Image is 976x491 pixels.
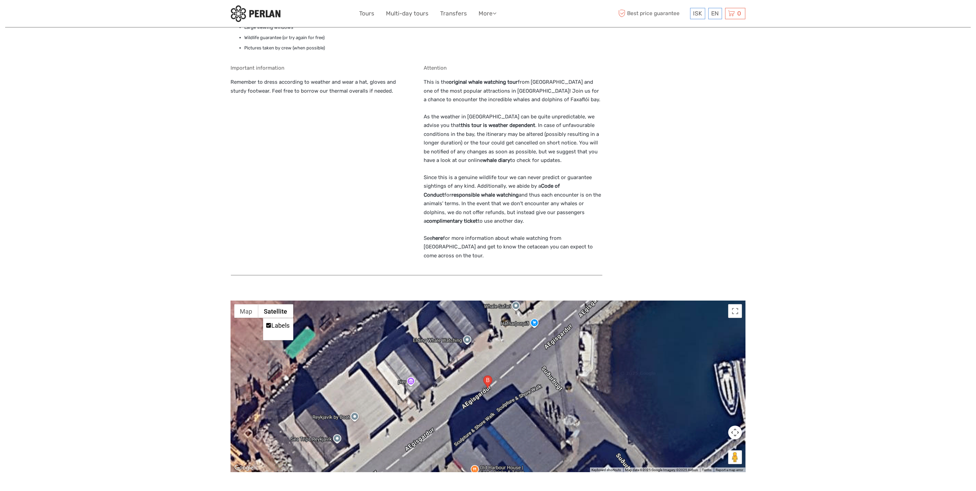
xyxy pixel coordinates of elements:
div: Ægisgarður 5, 101 Reykjavík, Iceland [483,376,492,388]
h5: Important information [231,65,410,71]
button: Map camera controls [728,426,742,440]
strong: responsible whale watching [451,192,519,198]
a: Terms (opens in new tab) [702,468,712,472]
img: 288-6a22670a-0f57-43d8-a107-52fbc9b92f2c_logo_small.jpg [231,5,281,22]
li: Labels [264,319,293,337]
strong: Code of Conduct [424,183,560,198]
button: Keyboard shortcuts [592,468,621,473]
a: Report a map error [716,468,743,472]
p: See for more information about whale watching from [GEOGRAPHIC_DATA] and get to know the cetacean... [424,234,602,260]
strong: this tour is weather dependent [461,122,535,128]
li: Wildlife guarantee (or try again for free) [245,34,410,42]
h5: Attention [424,65,602,71]
button: Toggle fullscreen view [728,304,742,318]
a: Tours [360,9,375,19]
p: As the weather in [GEOGRAPHIC_DATA] can be quite unpredictable, we advise you that . In case of u... [424,113,602,165]
p: Since this is a genuine wildlife tour we can never predict or guarantee sightings of any kind. Ad... [424,173,602,226]
label: Labels [272,320,290,331]
strong: complimentary ticket [426,218,478,224]
button: Show street map [234,304,258,318]
span: Best price guarantee [617,8,689,19]
div: EN [708,8,722,19]
ul: Show satellite imagery [263,318,293,340]
a: More [479,9,497,19]
span: 0 [737,10,742,17]
p: We're away right now. Please check back later! [10,12,78,17]
strong: whale diary [483,157,510,163]
button: Open LiveChat chat widget [79,11,87,19]
button: Drag Pegman onto the map to open Street View [728,451,742,464]
li: Pictures taken by crew (when possible) [245,44,410,52]
p: This is the from [GEOGRAPHIC_DATA] and one of the most popular attractions in [GEOGRAPHIC_DATA]! ... [424,78,602,104]
strong: here [432,235,443,241]
a: Transfers [440,9,467,19]
strong: original whale watching tour [449,79,518,85]
span: ISK [693,10,702,17]
a: Open this area in Google Maps (opens a new window) [233,464,255,472]
span: Map data ©2025 Google Imagery ©2025 Airbus [625,468,698,472]
a: Multi-day tours [386,9,429,19]
button: Show satellite imagery [258,304,293,318]
img: Google [233,464,255,472]
p: Remember to dress according to weather and wear a hat, gloves and sturdy footwear. Feel free to b... [231,78,410,95]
